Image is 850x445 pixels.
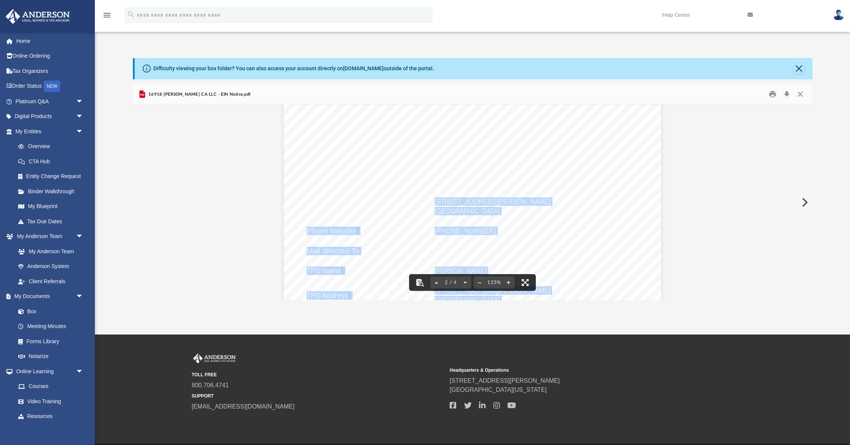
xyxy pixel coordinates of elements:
a: [EMAIL_ADDRESS][DOMAIN_NAME] [192,403,294,410]
div: Current zoom level [486,280,502,285]
a: Forms Library [11,334,87,349]
span: Physical Location [307,203,365,211]
button: Toggle findbar [411,274,428,291]
span: Phone Number [307,227,357,235]
span: [GEOGRAPHIC_DATA] [434,296,500,304]
a: My Entitiesarrow_drop_down [5,124,95,139]
button: Previous page [430,274,442,291]
div: Difficulty viewing your box folder? You can also access your account directly on outside of the p... [153,65,434,73]
a: Online Learningarrow_drop_down [5,364,91,379]
a: Courses [11,379,91,394]
span: arrow_drop_down [76,124,91,139]
a: Order StatusNEW [5,79,95,94]
img: Anderson Advisors Platinum Portal [192,353,237,363]
a: My Documentsarrow_drop_down [5,289,91,304]
a: Notarize [11,349,91,364]
i: search [127,10,135,19]
a: My Anderson Teamarrow_drop_down [5,229,91,244]
a: Home [5,33,95,49]
a: Video Training [11,394,87,409]
a: Online Ordering [5,49,95,64]
span: [DATE] [434,110,455,118]
small: Headquarters & Operations [450,367,702,374]
span: organization are (or will be) filed [307,140,416,148]
a: Entity Change Request [11,169,95,184]
button: Next page [459,274,471,291]
span: Start date [307,110,340,118]
a: [STREET_ADDRESS][PERSON_NAME] [450,377,560,384]
span: arrow_drop_down [76,109,91,125]
span: 16918 [PERSON_NAME] CA LLC - EIN Notice.pdf [147,91,251,98]
button: Download [780,88,794,100]
a: Client Referrals [11,274,91,289]
div: Document Viewer [133,104,812,300]
span: [PERSON_NAME] [434,267,486,275]
span: [PHONE_NUMBER] [434,227,496,235]
span: arrow_drop_down [76,94,91,109]
span: Mail directed To [307,247,359,255]
button: Zoom out [474,274,486,291]
button: Print [765,88,780,100]
div: File preview [133,104,812,300]
span: Addresses [302,175,344,185]
span: [STREET_ADDRESS][PERSON_NAME] [434,198,551,205]
a: menu [102,14,112,20]
div: NEW [44,80,60,92]
a: [DOMAIN_NAME] [343,65,384,71]
button: Close [793,88,807,100]
small: TOLL FREE [192,371,444,378]
span: [STREET_ADDRESS][PERSON_NAME] [434,287,550,294]
a: Tax Organizers [5,63,95,79]
span: arrow_drop_down [76,289,91,305]
span: CA [434,135,443,143]
a: 800.706.4741 [192,382,229,388]
a: Box [11,304,87,319]
img: User Pic [833,9,844,21]
a: Digital Productsarrow_drop_down [5,109,95,124]
span: arrow_drop_down [76,229,91,245]
button: Zoom in [502,274,515,291]
a: Overview [11,139,95,154]
span: 2 / 4 [442,280,459,285]
a: Anderson System [11,259,91,274]
img: Anderson Advisors Platinum Portal [3,9,72,24]
a: My Blueprint [11,199,91,214]
a: Tax Due Dates [11,214,95,229]
button: Close [794,63,804,74]
button: Enter fullscreen [517,274,534,291]
a: [GEOGRAPHIC_DATA][US_STATE] [450,387,547,393]
small: SUPPORT [192,393,444,399]
span: TPD Name [307,267,341,275]
span: TPD Address [307,292,348,299]
i: menu [102,11,112,20]
a: Resources [11,409,91,424]
span: [GEOGRAPHIC_DATA] [434,207,500,215]
a: My Anderson Team [11,244,87,259]
a: CTA Hub [11,154,95,169]
a: Meeting Minutes [11,319,91,334]
div: Preview [133,85,812,301]
span: arrow_drop_down [76,364,91,379]
button: 2 / 4 [442,274,459,291]
a: Platinum Q&Aarrow_drop_down [5,94,95,109]
a: Binder Walkthrough [11,184,95,199]
span: State/Territory where articles of [307,130,414,138]
button: Next File [796,192,812,213]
